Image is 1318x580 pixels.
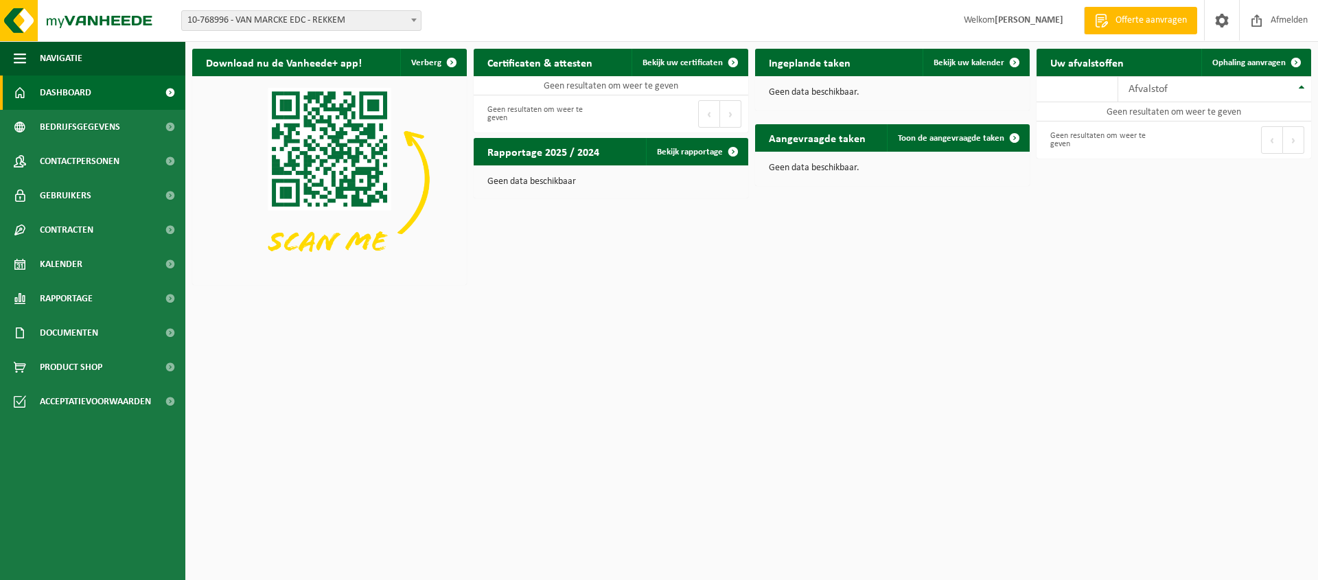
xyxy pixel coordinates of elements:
[474,138,613,165] h2: Rapportage 2025 / 2024
[643,58,723,67] span: Bekijk uw certificaten
[192,49,375,76] h2: Download nu de Vanheede+ app!
[40,178,91,213] span: Gebruikers
[1283,126,1304,154] button: Next
[1112,14,1190,27] span: Offerte aanvragen
[898,134,1004,143] span: Toon de aangevraagde taken
[698,100,720,128] button: Previous
[40,247,82,281] span: Kalender
[769,163,1016,173] p: Geen data beschikbaar.
[487,177,735,187] p: Geen data beschikbaar
[40,350,102,384] span: Product Shop
[934,58,1004,67] span: Bekijk uw kalender
[995,15,1063,25] strong: [PERSON_NAME]
[474,76,748,95] td: Geen resultaten om weer te geven
[182,11,421,30] span: 10-768996 - VAN MARCKE EDC - REKKEM
[481,99,604,129] div: Geen resultaten om weer te geven
[1043,125,1167,155] div: Geen resultaten om weer te geven
[40,110,120,144] span: Bedrijfsgegevens
[40,41,82,76] span: Navigatie
[40,316,98,350] span: Documenten
[1129,84,1168,95] span: Afvalstof
[474,49,606,76] h2: Certificaten & attesten
[755,49,864,76] h2: Ingeplande taken
[40,281,93,316] span: Rapportage
[400,49,465,76] button: Verberg
[1084,7,1197,34] a: Offerte aanvragen
[192,76,467,282] img: Download de VHEPlus App
[40,144,119,178] span: Contactpersonen
[40,76,91,110] span: Dashboard
[1037,49,1137,76] h2: Uw afvalstoffen
[755,124,879,151] h2: Aangevraagde taken
[1261,126,1283,154] button: Previous
[923,49,1028,76] a: Bekijk uw kalender
[411,58,441,67] span: Verberg
[40,213,93,247] span: Contracten
[887,124,1028,152] a: Toon de aangevraagde taken
[646,138,747,165] a: Bekijk rapportage
[632,49,747,76] a: Bekijk uw certificaten
[769,88,1016,97] p: Geen data beschikbaar.
[181,10,421,31] span: 10-768996 - VAN MARCKE EDC - REKKEM
[1037,102,1311,121] td: Geen resultaten om weer te geven
[720,100,741,128] button: Next
[1201,49,1310,76] a: Ophaling aanvragen
[1212,58,1286,67] span: Ophaling aanvragen
[40,384,151,419] span: Acceptatievoorwaarden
